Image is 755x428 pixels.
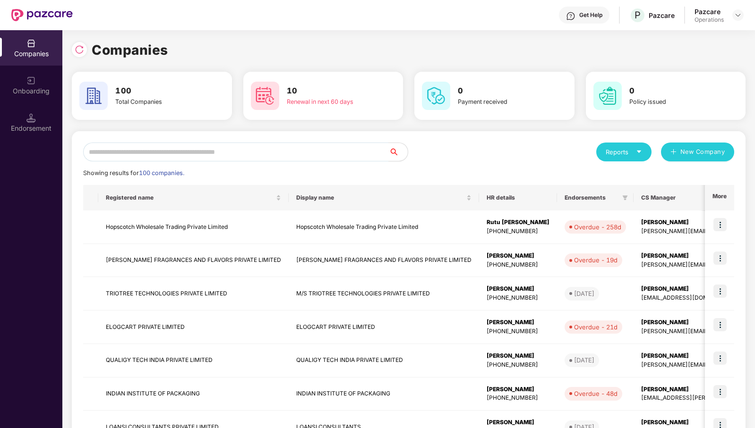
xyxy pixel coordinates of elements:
td: Hopscotch Wholesale Trading Private Limited [289,210,479,244]
th: More [705,185,734,210]
span: P [635,9,641,21]
div: Operations [695,16,724,24]
img: svg+xml;base64,PHN2ZyB4bWxucz0iaHR0cDovL3d3dy53My5vcmcvMjAwMC9zdmciIHdpZHRoPSI2MCIgaGVpZ2h0PSI2MC... [79,82,108,110]
div: [PERSON_NAME] [487,385,549,394]
img: svg+xml;base64,PHN2ZyB3aWR0aD0iMTQuNSIgaGVpZ2h0PSIxNC41IiB2aWV3Qm94PSIwIDAgMTYgMTYiIGZpbGw9Im5vbm... [26,113,36,123]
td: [PERSON_NAME] FRAGRANCES AND FLAVORS PRIVATE LIMITED [289,244,479,277]
div: Reports [606,147,642,157]
div: Total Companies [115,97,197,107]
div: Overdue - 48d [574,389,618,398]
h1: Companies [92,40,168,60]
img: icon [713,252,727,265]
h3: 100 [115,85,197,97]
img: icon [713,218,727,231]
img: New Pazcare Logo [11,9,73,21]
div: [PERSON_NAME] [487,318,549,327]
span: New Company [680,147,725,157]
div: Overdue - 258d [574,222,621,232]
td: M/S TRIOTREE TECHNOLOGIES PRIVATE LIMITED [289,277,479,311]
div: [PHONE_NUMBER] [487,327,549,336]
div: [PHONE_NUMBER] [487,394,549,403]
td: ELOGCART PRIVATE LIMITED [98,311,289,344]
span: search [388,148,408,156]
div: Renewal in next 60 days [287,97,368,107]
h3: 0 [458,85,539,97]
span: caret-down [636,149,642,155]
img: icon [713,352,727,365]
img: svg+xml;base64,PHN2ZyBpZD0iQ29tcGFuaWVzIiB4bWxucz0iaHR0cDovL3d3dy53My5vcmcvMjAwMC9zdmciIHdpZHRoPS... [26,39,36,48]
button: plusNew Company [661,143,734,161]
div: [PERSON_NAME] [487,352,549,361]
div: Pazcare [649,11,675,20]
div: Policy issued [629,97,711,107]
div: Rutu [PERSON_NAME] [487,218,549,227]
td: [PERSON_NAME] FRAGRANCES AND FLAVORS PRIVATE LIMITED [98,244,289,277]
h3: 0 [629,85,711,97]
div: Overdue - 21d [574,322,618,332]
span: filter [620,192,630,203]
img: svg+xml;base64,PHN2ZyBpZD0iSGVscC0zMngzMiIgeG1sbnM9Imh0dHA6Ly93d3cudzMub3JnLzIwMDAvc3ZnIiB3aWR0aD... [566,11,575,21]
span: 100 companies. [139,169,184,176]
img: icon [713,285,727,298]
img: svg+xml;base64,PHN2ZyB4bWxucz0iaHR0cDovL3d3dy53My5vcmcvMjAwMC9zdmciIHdpZHRoPSI2MCIgaGVpZ2h0PSI2MC... [593,82,622,110]
div: [PHONE_NUMBER] [487,294,549,302]
div: [DATE] [574,355,594,365]
th: Display name [289,185,479,210]
img: svg+xml;base64,PHN2ZyBpZD0iUmVsb2FkLTMyeDMyIiB4bWxucz0iaHR0cDovL3d3dy53My5vcmcvMjAwMC9zdmciIHdpZH... [75,45,84,54]
span: filter [622,195,628,201]
img: svg+xml;base64,PHN2ZyB3aWR0aD0iMjAiIGhlaWdodD0iMjAiIHZpZXdCb3g9IjAgMCAyMCAyMCIgZmlsbD0ibm9uZSIgeG... [26,76,36,85]
div: [PERSON_NAME] [487,418,549,427]
td: Hopscotch Wholesale Trading Private Limited [98,210,289,244]
th: HR details [479,185,557,210]
img: icon [713,318,727,331]
div: [PHONE_NUMBER] [487,227,549,236]
span: Display name [296,194,464,201]
h3: 10 [287,85,368,97]
div: [DATE] [574,289,594,298]
img: svg+xml;base64,PHN2ZyB4bWxucz0iaHR0cDovL3d3dy53My5vcmcvMjAwMC9zdmciIHdpZHRoPSI2MCIgaGVpZ2h0PSI2MC... [422,82,450,110]
span: Endorsements [565,194,618,201]
td: TRIOTREE TECHNOLOGIES PRIVATE LIMITED [98,277,289,311]
div: [PHONE_NUMBER] [487,260,549,269]
div: Overdue - 19d [574,255,618,265]
img: icon [713,385,727,398]
div: Get Help [579,11,602,19]
img: svg+xml;base64,PHN2ZyB4bWxucz0iaHR0cDovL3d3dy53My5vcmcvMjAwMC9zdmciIHdpZHRoPSI2MCIgaGVpZ2h0PSI2MC... [251,82,279,110]
div: Pazcare [695,7,724,16]
div: [PHONE_NUMBER] [487,361,549,369]
th: Registered name [98,185,289,210]
span: Showing results for [83,169,184,176]
div: Payment received [458,97,539,107]
span: Registered name [106,194,274,201]
td: ELOGCART PRIVATE LIMITED [289,311,479,344]
td: INDIAN INSTITUTE OF PACKAGING [289,378,479,411]
td: QUALIGY TECH INDIA PRIVATE LIMITED [289,344,479,378]
span: plus [670,149,677,156]
button: search [388,143,408,161]
td: QUALIGY TECH INDIA PRIVATE LIMITED [98,344,289,378]
td: INDIAN INSTITUTE OF PACKAGING [98,378,289,411]
div: [PERSON_NAME] [487,252,549,260]
div: [PERSON_NAME] [487,285,549,294]
img: svg+xml;base64,PHN2ZyBpZD0iRHJvcGRvd24tMzJ4MzIiIHhtbG5zPSJodHRwOi8vd3d3LnczLm9yZy8yMDAwL3N2ZyIgd2... [734,11,742,19]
